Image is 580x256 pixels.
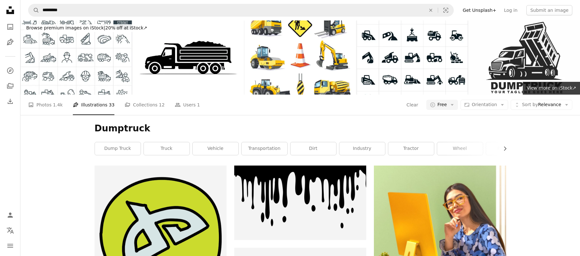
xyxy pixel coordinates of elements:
form: Find visuals sitewide [28,4,454,17]
a: tractor [388,142,434,155]
img: Excavation Thin Line Icons - Editable Stroke [20,20,132,95]
img: Heavy Equipment Icons [357,20,468,95]
span: Browse premium images on iStock | [26,25,105,30]
span: 1 [197,101,200,108]
a: Users 1 [175,95,200,115]
span: View more on iStock ↗ [527,85,576,90]
button: Search Unsplash [28,4,39,16]
a: Log in [500,5,521,15]
span: Free [437,102,447,108]
button: Clear [424,4,438,16]
img: Black liquid dripping down on white background [234,166,366,240]
img: Construction Vehicles Transportation- Icon Set [244,20,356,95]
a: Collections 12 [125,95,165,115]
a: Photos 1.4k [28,95,63,115]
img: Dump truck logo design vector [468,20,580,95]
span: Orientation [472,102,497,107]
a: Log in / Sign up [4,209,17,221]
a: Illustrations [4,36,17,49]
span: Relevance [522,102,561,108]
span: Sort by [522,102,538,107]
span: 20% off at iStock ↗ [26,25,147,30]
a: Home — Unsplash [4,4,17,18]
img: Dump truck icon. Black silhouette. Side view. Vector simple flat graphic illustration. Isolated o... [133,20,244,95]
a: Black liquid dripping down on white background [234,200,366,206]
a: industry [339,142,385,155]
h1: Dumptruck [95,123,506,134]
a: A yellow and white logo with the letter d on it [95,229,227,235]
button: Language [4,224,17,237]
a: profession [486,142,532,155]
a: Get Unsplash+ [459,5,500,15]
a: truck [144,142,189,155]
button: Free [426,100,458,110]
button: Menu [4,239,17,252]
button: Orientation [460,100,508,110]
a: Collections [4,80,17,92]
button: Sort byRelevance [511,100,572,110]
a: dump truck [95,142,141,155]
button: scroll list to the right [499,142,506,155]
a: vehicle [193,142,238,155]
a: transportation [242,142,287,155]
a: Photos [4,20,17,33]
span: 12 [159,101,165,108]
button: Visual search [438,4,453,16]
a: View more on iStock↗ [523,82,580,95]
button: Clear [406,100,419,110]
a: Explore [4,64,17,77]
span: 1.4k [53,101,63,108]
a: wheel [437,142,483,155]
a: Browse premium images on iStock|20% off at iStock↗ [20,20,153,36]
button: Submit an image [526,5,572,15]
a: Download History [4,95,17,108]
a: dirt [290,142,336,155]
